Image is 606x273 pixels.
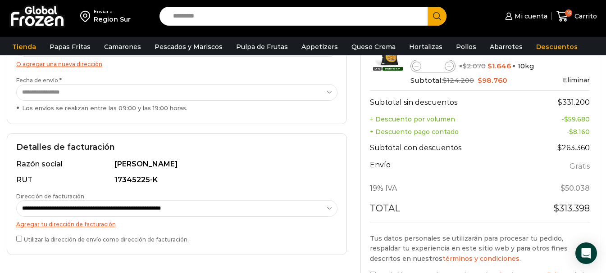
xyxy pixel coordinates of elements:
div: Razón social [16,159,113,170]
th: + Descuento pago contado [370,125,529,138]
th: Subtotal con descuentos [370,138,529,159]
span: 50.038 [560,184,590,192]
a: Appetizers [297,38,342,55]
a: Pollos [451,38,481,55]
div: Subtotal: [410,76,590,85]
a: Tienda [8,38,41,55]
a: Agregar tu dirección de facturación [16,221,116,228]
div: [PERSON_NAME] [114,159,333,170]
a: Papas Fritas 10x10mm - Corte Bastón - Caja 10 kg [410,37,580,56]
bdi: 124.200 [443,76,474,85]
th: + Descuento por volumen [370,113,529,125]
bdi: 313.398 [553,203,590,214]
th: 19% IVA [370,179,529,199]
input: Utilizar la dirección de envío como dirección de facturación. [16,236,22,242]
label: Gratis [570,160,590,173]
select: Fecha de envío * Los envíos se realizan entre las 09:00 y las 19:00 horas. [16,84,337,101]
a: Abarrotes [485,38,527,55]
span: $ [553,203,559,214]
span: $ [443,76,447,85]
bdi: 98.760 [478,76,507,85]
span: $ [569,128,573,136]
img: address-field-icon.svg [80,9,94,24]
label: Fecha de envío * [16,76,337,112]
bdi: 2.070 [463,62,486,70]
div: 17345225-K [114,175,333,185]
bdi: 59.680 [564,115,590,123]
label: Dirección de facturación [16,192,337,217]
a: Mi cuenta [503,7,547,25]
a: Hortalizas [405,38,447,55]
button: Search button [428,7,447,26]
span: 16 [565,9,572,17]
a: Pulpa de Frutas [232,38,292,55]
div: Region Sur [94,15,131,24]
td: - [528,113,590,125]
span: $ [463,62,467,70]
a: términos y condiciones [442,255,519,263]
h2: Detalles de facturación [16,143,337,152]
bdi: 331.200 [558,98,590,107]
bdi: 263.360 [557,143,590,152]
span: $ [560,184,565,192]
a: 16 Carrito [556,6,597,27]
a: Pescados y Mariscos [150,38,227,55]
th: Total [370,199,529,223]
a: Queso Crema [347,38,400,55]
span: $ [488,62,492,70]
a: Descuentos [532,38,582,55]
label: Utilizar la dirección de envío como dirección de facturación. [16,234,337,243]
div: Enviar a [94,9,131,15]
th: Subtotal sin descuentos [370,91,529,113]
th: Envío [370,158,529,179]
input: Product quantity [421,61,445,72]
bdi: 8.160 [569,128,590,136]
a: O agregar una nueva dirección [16,61,102,67]
span: $ [564,115,568,123]
span: $ [558,98,562,107]
span: $ [478,76,482,85]
span: Mi cuenta [512,12,547,21]
select: Dirección de facturación [16,200,337,217]
div: Open Intercom Messenger [575,242,597,264]
div: Los envíos se realizan entre las 09:00 y las 19:00 horas. [16,104,337,112]
bdi: 1.646 [488,62,511,70]
td: - [528,125,590,138]
span: $ [557,143,562,152]
div: × × 10kg [410,60,590,72]
p: Tus datos personales se utilizarán para procesar tu pedido, respaldar tu experiencia en este siti... [370,233,590,264]
span: Carrito [572,12,597,21]
a: Camarones [100,38,146,55]
a: Eliminar [563,76,590,84]
a: Papas Fritas [45,38,95,55]
div: RUT [16,175,113,185]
